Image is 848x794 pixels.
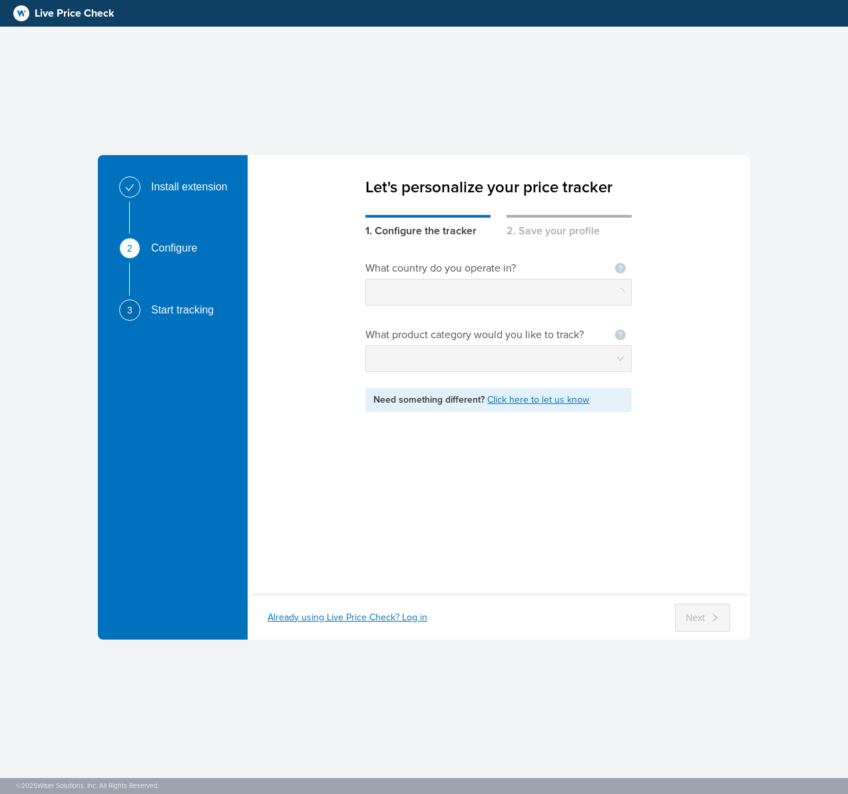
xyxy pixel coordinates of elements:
[615,329,626,340] span: question-circle
[616,288,625,296] span: loading
[35,5,114,21] span: Live Price Check
[487,394,589,405] a: Click here to let us know
[151,299,224,321] div: Start tracking
[365,327,598,343] div: What product category would you like to track?
[615,263,626,274] span: question-circle
[127,244,132,253] span: 2
[127,305,132,315] span: 3
[13,5,29,21] img: logo
[365,155,632,199] div: Let's personalize your price tracker
[365,215,491,239] div: 1. Configure the tracker
[268,611,427,624] div: Already using Live Price Check? Log in
[373,394,487,405] span: Need something different?
[151,176,238,198] div: Install extension
[151,238,208,259] div: Configure
[125,183,134,192] span: check
[507,215,632,239] div: 2. Save your profile
[365,260,532,276] div: What country do you operate in?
